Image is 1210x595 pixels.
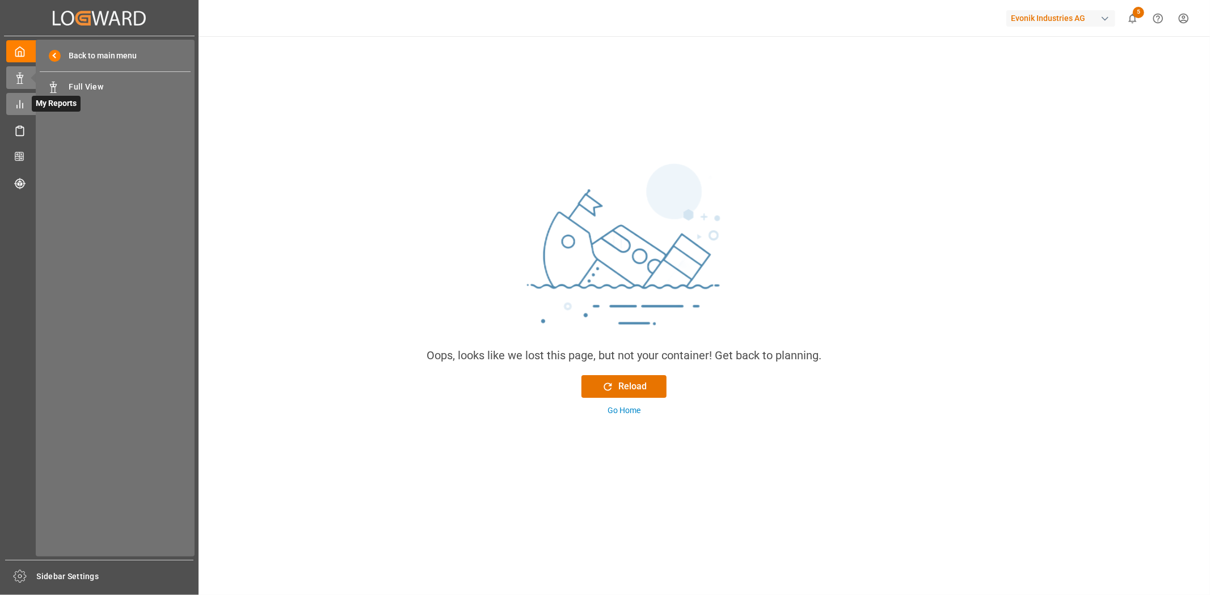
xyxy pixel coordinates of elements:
span: Full View [69,81,191,93]
button: Reload [581,375,667,398]
img: sinking_ship.png [454,159,794,347]
a: My Cockpit [6,40,192,62]
span: Sidebar Settings [37,571,194,583]
div: Oops, looks like we lost this page, but not your container! Get back to planning. [427,347,821,364]
span: 5 [1133,7,1144,18]
button: Go Home [581,405,667,416]
a: Schedules [6,119,192,141]
div: Reload [602,380,647,393]
button: Evonik Industries AG [1006,7,1120,29]
a: My ReportsMy Reports [6,93,192,115]
a: Full View [40,76,191,98]
a: CO2e Calculator [6,146,192,168]
div: Evonik Industries AG [1006,10,1115,27]
button: show 5 new notifications [1120,6,1145,31]
a: Tracking [6,172,192,194]
div: Go Home [608,405,640,416]
span: Back to main menu [61,50,137,62]
button: Help Center [1145,6,1171,31]
span: My Reports [32,96,81,112]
